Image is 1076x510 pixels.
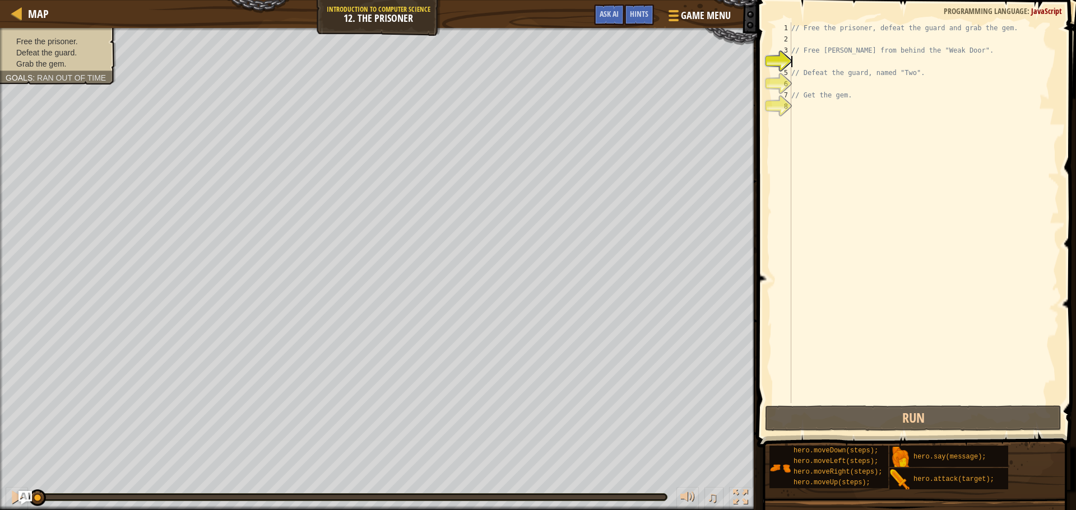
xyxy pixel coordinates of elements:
span: : [33,73,37,82]
span: hero.moveUp(steps); [794,479,870,486]
li: Free the prisoner. [6,36,108,47]
span: JavaScript [1031,6,1062,16]
div: 8 [773,101,791,112]
span: Defeat the guard. [16,48,77,57]
button: Ask AI [594,4,624,25]
span: : [1027,6,1031,16]
span: hero.say(message); [913,453,986,461]
div: 5 [773,67,791,78]
span: Goals [6,73,33,82]
img: portrait.png [769,457,791,479]
div: 7 [773,90,791,101]
img: portrait.png [889,469,911,490]
button: Run [765,405,1061,431]
span: Map [28,6,49,21]
button: Ctrl + P: Pause [6,487,28,510]
span: hero.attack(target); [913,475,994,483]
span: ♫ [707,489,718,506]
span: Ask AI [600,8,619,19]
div: 2 [773,34,791,45]
a: Map [22,6,49,21]
span: Ran out of time [37,73,106,82]
div: 4 [773,56,791,67]
span: hero.moveRight(steps); [794,468,882,476]
span: hero.moveDown(steps); [794,447,878,455]
div: 1 [773,22,791,34]
div: 6 [773,78,791,90]
img: portrait.png [889,447,911,468]
span: Hints [630,8,648,19]
span: Programming language [944,6,1027,16]
button: Game Menu [660,4,738,31]
li: Defeat the guard. [6,47,108,58]
button: Toggle fullscreen [729,487,752,510]
span: Game Menu [681,8,731,23]
div: 3 [773,45,791,56]
span: Grab the gem. [16,59,67,68]
span: hero.moveLeft(steps); [794,457,878,465]
span: Free the prisoner. [16,37,78,46]
li: Grab the gem. [6,58,108,69]
button: Ask AI [18,491,32,504]
button: ♫ [704,487,723,510]
button: Adjust volume [676,487,699,510]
